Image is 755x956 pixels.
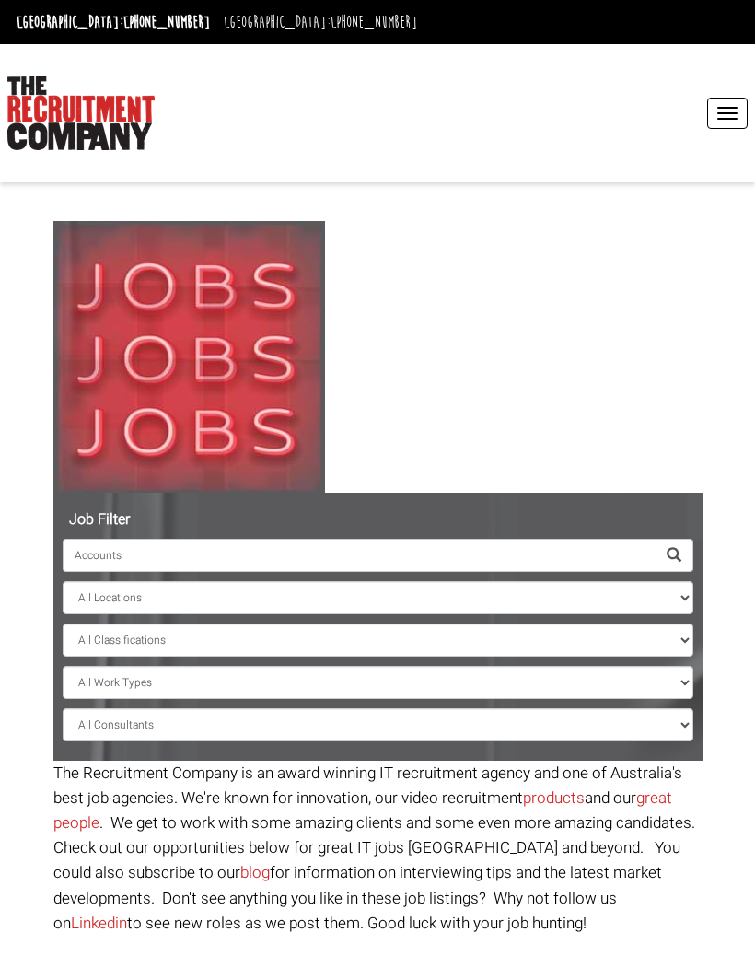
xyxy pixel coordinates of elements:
[523,787,585,810] a: products
[240,861,270,884] a: blog
[331,12,417,32] a: [PHONE_NUMBER]
[63,539,656,572] input: Search
[53,761,703,936] p: The Recruitment Company is an award winning IT recruitment agency and one of Australia's best job...
[63,512,693,529] h5: Job Filter
[53,221,325,493] img: Jobs, Jobs, Jobs
[12,7,215,37] li: [GEOGRAPHIC_DATA]:
[53,787,672,834] a: great people
[123,12,210,32] a: [PHONE_NUMBER]
[71,912,127,935] a: Linkedin
[7,76,155,150] img: The Recruitment Company
[219,7,422,37] li: [GEOGRAPHIC_DATA]:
